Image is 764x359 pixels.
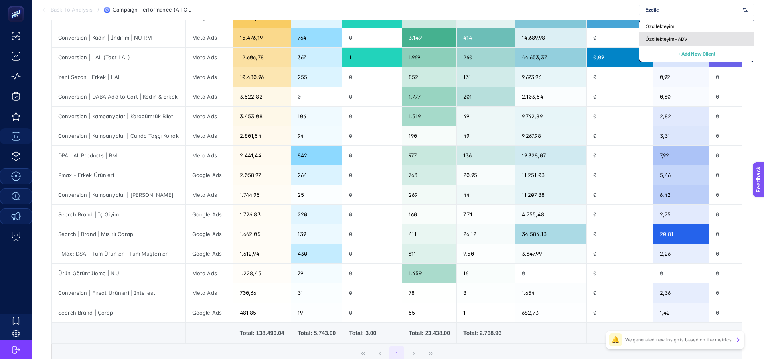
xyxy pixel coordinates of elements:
div: 1.726,83 [233,205,291,224]
div: 0 [709,185,760,204]
div: 49 [457,107,515,126]
div: 411 [402,224,456,244]
div: 1.777 [402,87,456,106]
span: + Add New Client [678,51,715,57]
div: 264 [291,165,342,185]
div: 201 [457,87,515,106]
div: 0 [587,107,653,126]
div: Meta Ads [186,126,233,145]
div: Search Brand | İç Giyim [52,205,185,224]
div: Conversion | Kampanyalar | [PERSON_NAME] [52,185,185,204]
div: 5,46 [653,165,709,185]
div: 842 [291,146,342,165]
div: 1.662,05 [233,224,291,244]
div: Conversion | Kampanyalar | Cunda Taşçı Konak [52,126,185,145]
div: 19 [291,303,342,322]
div: 3.149 [402,28,456,47]
div: Pmax - Erkek Ürünleri [52,165,185,185]
div: 9.742,89 [515,107,586,126]
div: Yeni Sezon | Erkek | LAL [52,67,185,87]
div: Meta Ads [186,107,233,126]
div: 481,85 [233,303,291,322]
div: 0 [709,67,760,87]
div: 136 [457,146,515,165]
input: Mısırlı [646,7,740,13]
div: 611 [402,244,456,263]
div: 31 [291,283,342,303]
div: 0,92 [653,67,709,87]
div: 139 [291,224,342,244]
div: 0 [342,146,402,165]
div: 44 [457,185,515,204]
div: 367 [291,48,342,67]
div: 26,12 [457,224,515,244]
div: 0 [342,28,402,47]
div: 0 [587,185,653,204]
div: 0 [709,146,760,165]
div: 1.744,95 [233,185,291,204]
div: Google Ads [186,244,233,263]
div: 49 [457,126,515,145]
div: 44.653,37 [515,48,586,67]
div: 25 [291,185,342,204]
div: 2,75 [653,205,709,224]
div: 106 [291,107,342,126]
div: 7,92 [653,146,709,165]
div: 0 [587,224,653,244]
div: 0 [291,87,342,106]
div: 0 [342,165,402,185]
div: 1.654 [515,283,586,303]
div: 9.673,96 [515,67,586,87]
div: 1.612,94 [233,244,291,263]
div: 0 [587,126,653,145]
div: 2.801,54 [233,126,291,145]
span: Özdilekteyim - ADV [646,36,687,42]
div: 0 [587,205,653,224]
div: Conversion | Kadın | İndirim | NU RM [52,28,185,47]
div: 7,71 [457,205,515,224]
div: 55 [402,303,456,322]
div: 0 [342,205,402,224]
span: / [97,6,99,13]
div: 0 [653,264,709,283]
div: 0 [342,264,402,283]
div: 220 [291,205,342,224]
div: 0 [342,87,402,106]
div: 190 [402,126,456,145]
div: 16 [457,264,515,283]
span: Back To Analysis [51,7,93,13]
div: 🔔 [609,333,622,346]
div: 260 [457,48,515,67]
div: 1.459 [402,264,456,283]
div: 3.522,82 [233,87,291,106]
div: 3.453,08 [233,107,291,126]
div: 20,95 [457,165,515,185]
div: Google Ads [186,303,233,322]
div: 0 [709,126,760,145]
div: 11.251,03 [515,165,586,185]
div: 1.519 [402,107,456,126]
div: 3,31 [653,126,709,145]
div: 0 [709,205,760,224]
div: 764 [291,28,342,47]
span: Özdilekteyim [646,23,674,30]
div: PMax: DSA - Tüm Ürünler - Tüm Müşteriler [52,244,185,263]
div: 0 [342,67,402,87]
div: 6,42 [653,185,709,204]
div: Total: 138.490.04 [240,329,284,337]
div: 2,36 [653,283,709,303]
div: 94 [291,126,342,145]
div: 8 [457,283,515,303]
div: 0 [587,283,653,303]
div: 0 [342,244,402,263]
div: 269 [402,185,456,204]
div: 763 [402,165,456,185]
div: 430 [291,244,342,263]
div: 0 [587,146,653,165]
div: 0 [587,67,653,87]
div: Google Ads [186,165,233,185]
div: 0 [587,244,653,263]
div: 977 [402,146,456,165]
div: Meta Ads [186,48,233,67]
div: Meta Ads [186,283,233,303]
